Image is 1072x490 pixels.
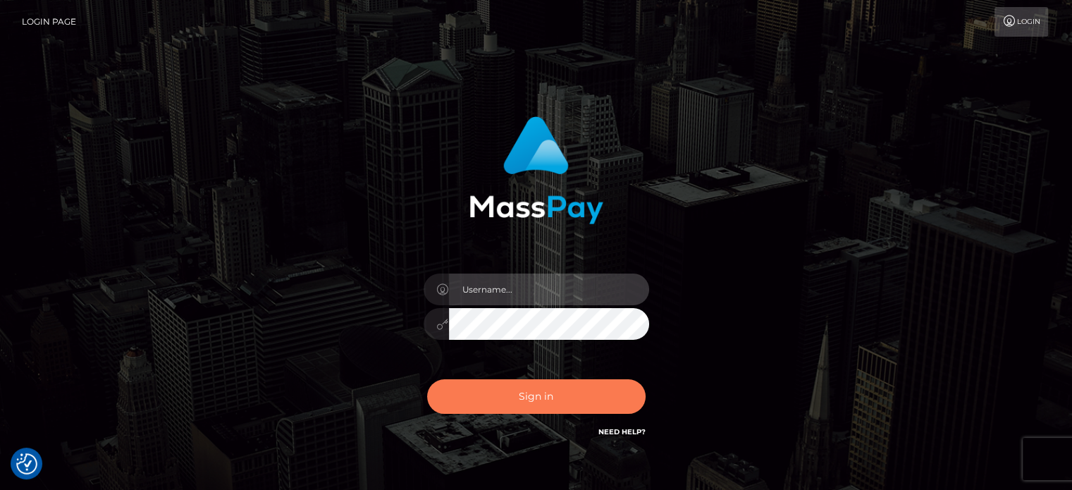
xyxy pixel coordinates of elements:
img: Revisit consent button [16,453,37,474]
input: Username... [449,274,649,305]
img: MassPay Login [469,116,603,224]
a: Login [994,7,1048,37]
button: Consent Preferences [16,453,37,474]
a: Need Help? [598,427,646,436]
button: Sign in [427,379,646,414]
a: Login Page [22,7,76,37]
